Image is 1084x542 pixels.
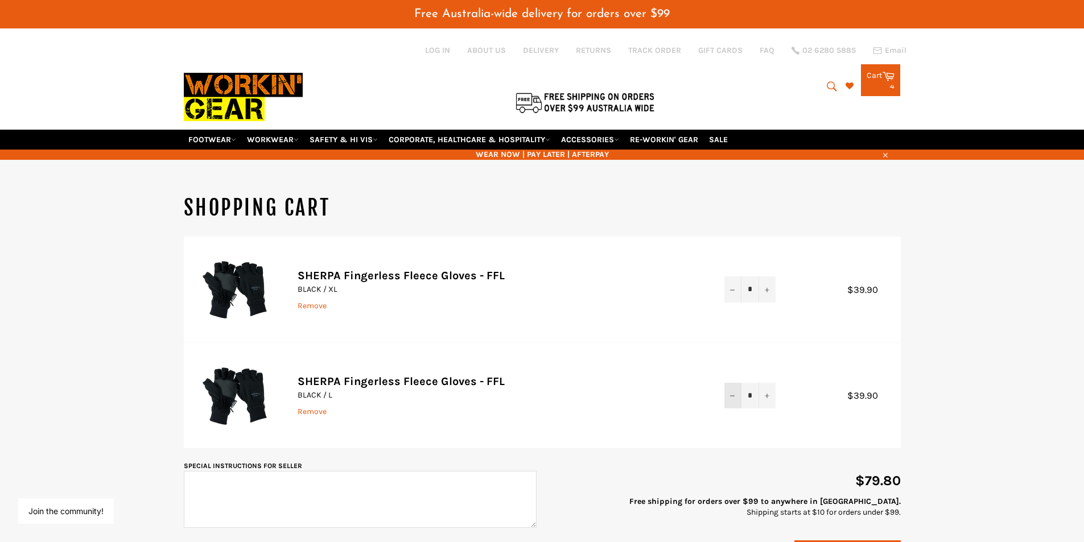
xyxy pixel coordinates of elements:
img: SHERPA Fingerless Fleece Gloves - FFL - BLACK / L [201,360,269,428]
a: SAFETY & HI VIS [305,130,382,150]
img: Flat $9.95 shipping Australia wide [514,90,656,114]
a: CORPORATE, HEALTHCARE & HOSPITALITY [384,130,555,150]
a: SALE [704,130,732,150]
h1: Shopping Cart [184,194,901,222]
span: Email [885,47,906,55]
a: RE-WORKIN' GEAR [625,130,703,150]
p: BLACK / L [298,390,702,400]
label: Special instructions for seller [184,462,302,470]
button: Reduce item quantity by one [724,276,741,302]
a: RETURNS [576,45,611,56]
a: FOOTWEAR [184,130,241,150]
span: $39.90 [847,284,889,295]
span: WEAR NOW | PAY LATER | AFTERPAY [184,149,901,160]
a: DELIVERY [523,45,559,56]
a: FAQ [760,45,774,56]
a: GIFT CARDS [698,45,743,56]
a: ABOUT US [467,45,506,56]
a: Remove [298,407,327,416]
a: Log in [425,45,450,55]
a: TRACK ORDER [628,45,681,56]
span: 4 [890,81,895,91]
span: $79.80 [855,473,901,489]
button: Join the community! [28,506,104,516]
a: SHERPA Fingerless Fleece Gloves - FFL [298,375,505,388]
a: Email [873,46,906,55]
p: BLACK / XL [298,284,702,295]
a: SHERPA Fingerless Fleece Gloves - FFL [298,269,505,282]
a: ACCESSORIES [557,130,624,150]
img: SHERPA Fingerless Fleece Gloves - FFL - BLACK / XL [201,254,269,322]
button: Increase item quantity by one [759,383,776,408]
img: Workin Gear leaders in Workwear, Safety Boots, PPE, Uniforms. Australia's No.1 in Workwear [184,65,303,129]
a: WORKWEAR [242,130,303,150]
button: Reduce item quantity by one [724,383,741,408]
span: Free Australia-wide delivery for orders over $99 [414,8,670,20]
a: Remove [298,301,327,311]
a: 02 6280 5885 [792,47,856,55]
strong: Free shipping for orders over $99 to anywhere in [GEOGRAPHIC_DATA]. [629,497,901,506]
a: Cart 4 [861,64,900,96]
p: Shipping starts at $10 for orders under $99. [548,496,901,518]
span: $39.90 [847,390,889,401]
span: 02 6280 5885 [802,47,856,55]
button: Increase item quantity by one [759,276,776,302]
